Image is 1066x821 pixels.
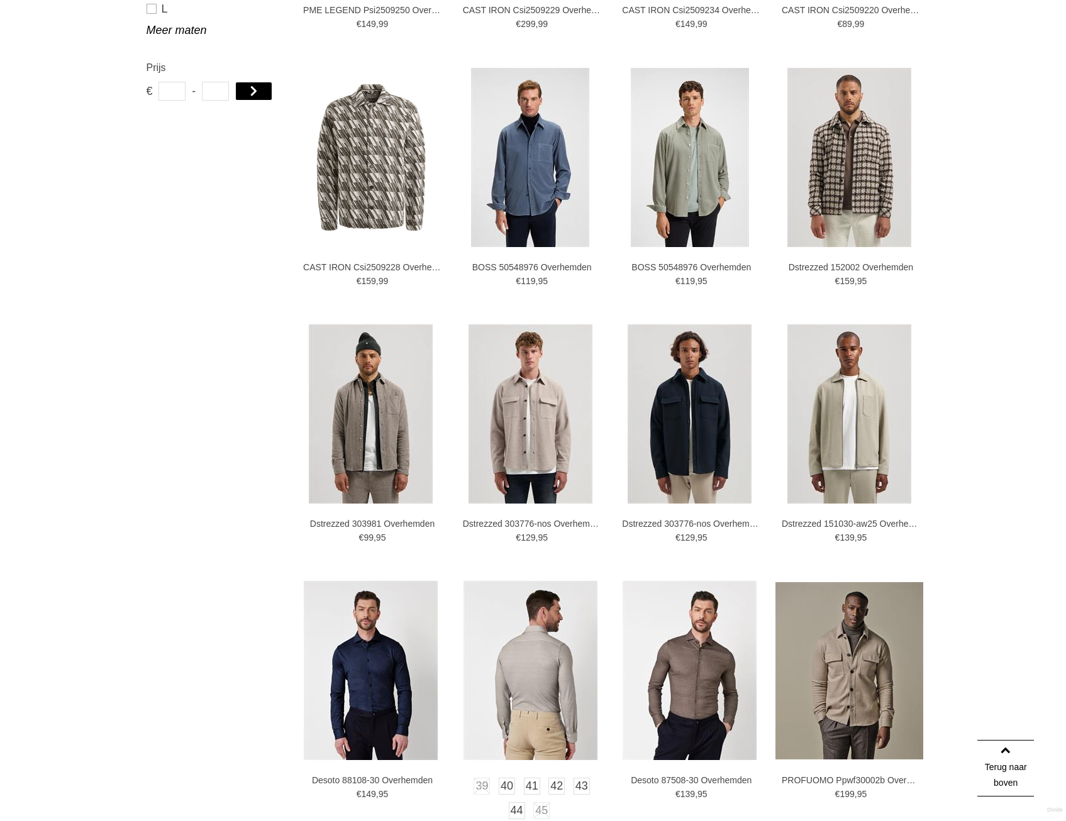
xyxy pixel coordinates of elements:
span: 95 [857,276,867,286]
span: 129 [680,532,695,543]
span: 99 [855,19,865,29]
span: 99 [538,19,548,29]
span: , [535,276,538,286]
img: BOSS 50548976 Overhemden [471,68,589,247]
span: 299 [521,19,535,29]
a: CAST IRON Csi2509234 Overhemden [622,4,760,16]
a: CAST IRON Csi2509220 Overhemden [782,4,920,16]
span: , [855,532,857,543]
span: 95 [697,276,708,286]
a: Terug naar boven [977,740,1034,796]
span: € [835,276,840,286]
span: 99 [379,276,389,286]
span: € [357,276,362,286]
span: € [675,19,680,29]
span: 129 [521,532,535,543]
a: L [147,1,282,16]
a: PROFUOMO Ppwf30002b Overhemden [782,774,920,786]
span: 139 [680,789,695,799]
span: 149 [361,789,375,799]
span: , [374,532,376,543]
span: , [695,19,697,29]
span: , [695,532,697,543]
a: Meer maten [147,23,282,38]
span: € [675,532,680,543]
a: CAST IRON Csi2509229 Overhemden [463,4,601,16]
a: 40 [499,778,515,795]
a: 41 [524,778,540,795]
a: Dstrezzed 303776-nos Overhemden [463,518,601,529]
span: , [852,19,855,29]
span: € [147,82,152,101]
span: € [359,532,364,543]
span: € [516,19,521,29]
span: € [835,789,840,799]
a: Dstrezzed 303981 Overhemden [303,518,441,529]
a: BOSS 50548976 Overhemden [622,262,760,273]
a: Desoto 87508-30 Overhemden [622,774,760,786]
span: 89 [842,19,852,29]
span: 95 [376,532,386,543]
span: , [535,19,538,29]
span: € [516,276,521,286]
span: 95 [697,532,708,543]
a: CAST IRON Csi2509228 Overhemden [303,262,441,273]
img: Dstrezzed 303776-nos Overhemden [628,324,752,504]
span: € [357,789,362,799]
span: 95 [697,789,708,799]
span: 119 [680,276,695,286]
img: Dstrezzed 303981 Overhemden [309,324,433,504]
span: - [192,82,196,101]
img: Desoto 87508-30 Overhemden [464,581,597,760]
img: BOSS 50548976 Overhemden [631,68,749,247]
span: , [376,276,379,286]
span: 149 [680,19,695,29]
span: 99 [379,19,389,29]
a: 42 [548,778,565,795]
span: € [838,19,843,29]
span: , [855,789,857,799]
span: 149 [361,19,375,29]
span: , [695,789,697,799]
img: Desoto 88108-30 Overhemden [304,581,438,760]
a: BOSS 50548976 Overhemden [463,262,601,273]
span: € [675,276,680,286]
a: 43 [574,778,590,795]
span: € [835,532,840,543]
span: , [855,276,857,286]
img: Dstrezzed 151030-aw25 Overhemden [787,324,911,504]
span: 95 [379,789,389,799]
a: 44 [509,802,525,819]
a: Dstrezzed 151030-aw25 Overhemden [782,518,920,529]
a: Divide [1047,802,1063,818]
img: Desoto 87508-30 Overhemden [623,581,757,760]
span: 95 [538,532,548,543]
span: € [516,532,521,543]
span: 159 [361,276,375,286]
a: Dstrezzed 152002 Overhemden [782,262,920,273]
img: PROFUOMO Ppwf30002b Overhemden [775,582,923,759]
span: 95 [857,789,867,799]
span: 95 [538,276,548,286]
span: 199 [840,789,854,799]
span: € [675,789,680,799]
span: 159 [840,276,854,286]
span: 99 [697,19,708,29]
span: , [695,276,697,286]
span: € [357,19,362,29]
span: , [535,532,538,543]
img: Dstrezzed 303776-nos Overhemden [469,324,592,504]
a: Desoto 88108-30 Overhemden [303,774,441,786]
span: 139 [840,532,854,543]
a: Dstrezzed 303776-nos Overhemden [622,518,760,529]
span: 99 [364,532,374,543]
img: CAST IRON Csi2509228 Overhemden [297,84,445,231]
span: , [376,19,379,29]
img: Dstrezzed 152002 Overhemden [787,68,911,247]
span: , [376,789,379,799]
span: 119 [521,276,535,286]
h2: Prijs [147,60,282,75]
span: 95 [857,532,867,543]
a: PME LEGEND Psi2509250 Overhemden [303,4,441,16]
